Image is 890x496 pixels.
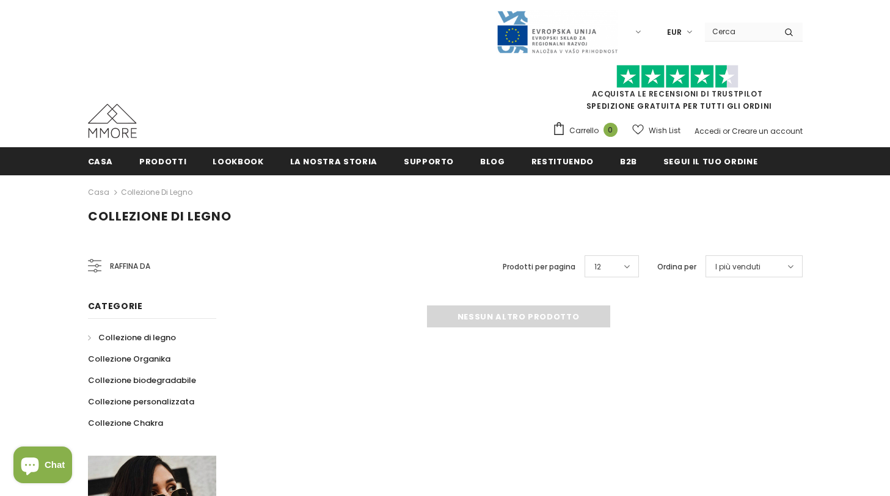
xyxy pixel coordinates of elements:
span: Casa [88,156,114,167]
span: La nostra storia [290,156,378,167]
a: Casa [88,147,114,175]
a: Segui il tuo ordine [663,147,757,175]
span: Restituendo [531,156,594,167]
a: Collezione Chakra [88,412,163,434]
a: Carrello 0 [552,122,624,140]
span: Blog [480,156,505,167]
a: B2B [620,147,637,175]
span: I più venduti [715,261,761,273]
a: Collezione di legno [121,187,192,197]
span: Collezione biodegradabile [88,374,196,386]
span: or [723,126,730,136]
span: Collezione Organika [88,353,170,365]
a: Restituendo [531,147,594,175]
span: 0 [604,123,618,137]
img: Casi MMORE [88,104,137,138]
label: Prodotti per pagina [503,261,575,273]
span: Lookbook [213,156,263,167]
img: Fidati di Pilot Stars [616,65,739,89]
inbox-online-store-chat: Shopify online store chat [10,447,76,486]
span: Collezione di legno [88,208,232,225]
span: Collezione Chakra [88,417,163,429]
span: Prodotti [139,156,186,167]
a: Collezione di legno [88,327,176,348]
span: EUR [667,26,682,38]
a: Acquista le recensioni di TrustPilot [592,89,763,99]
a: Casa [88,185,109,200]
a: Creare un account [732,126,803,136]
label: Ordina per [657,261,696,273]
span: Segui il tuo ordine [663,156,757,167]
a: Collezione personalizzata [88,391,194,412]
span: B2B [620,156,637,167]
img: Javni Razpis [496,10,618,54]
span: Wish List [649,125,680,137]
span: supporto [404,156,454,167]
a: Collezione biodegradabile [88,370,196,391]
span: SPEDIZIONE GRATUITA PER TUTTI GLI ORDINI [552,70,803,111]
span: 12 [594,261,601,273]
span: Raffina da [110,260,150,273]
input: Search Site [705,23,775,40]
span: Collezione personalizzata [88,396,194,407]
span: Collezione di legno [98,332,176,343]
span: Carrello [569,125,599,137]
a: Prodotti [139,147,186,175]
a: Wish List [632,120,680,141]
a: Javni Razpis [496,26,618,37]
span: Categorie [88,300,143,312]
a: supporto [404,147,454,175]
a: Accedi [695,126,721,136]
a: Lookbook [213,147,263,175]
a: La nostra storia [290,147,378,175]
a: Collezione Organika [88,348,170,370]
a: Blog [480,147,505,175]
